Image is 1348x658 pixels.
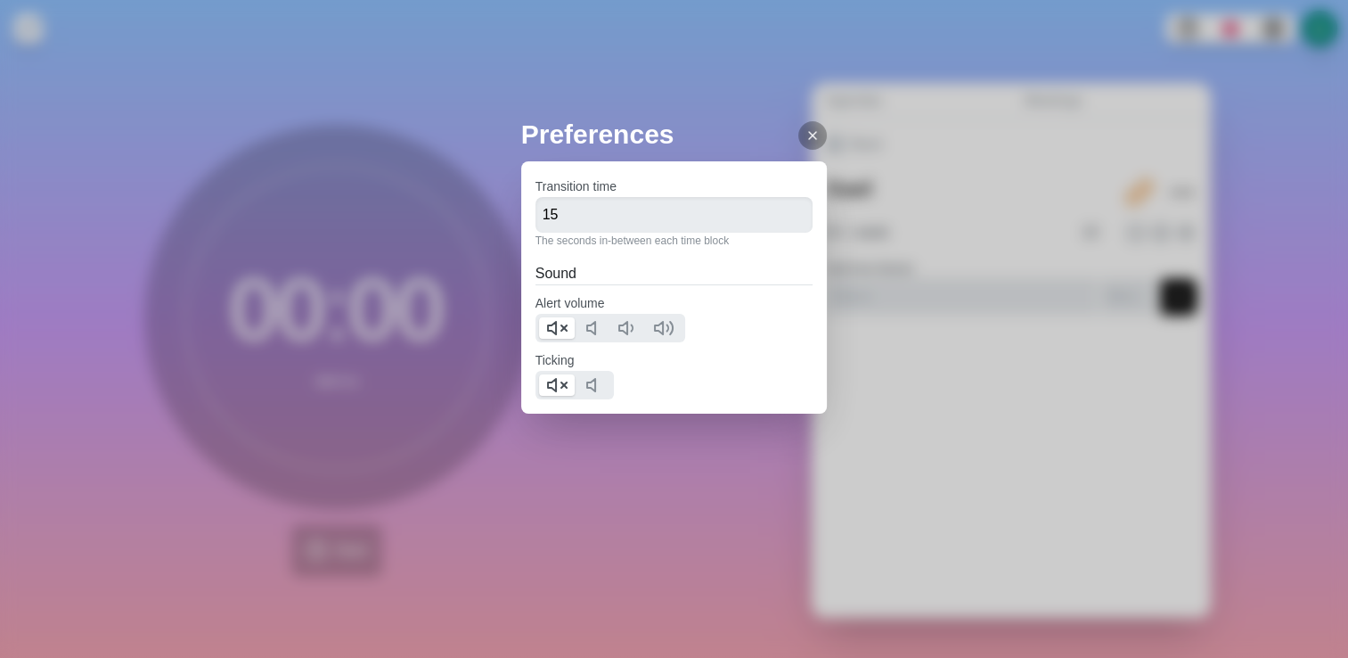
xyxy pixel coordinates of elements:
[535,353,575,367] label: Ticking
[535,179,617,193] label: Transition time
[535,233,813,249] p: The seconds in-between each time block
[535,263,813,284] h2: Sound
[535,296,605,310] label: Alert volume
[521,114,828,154] h2: Preferences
